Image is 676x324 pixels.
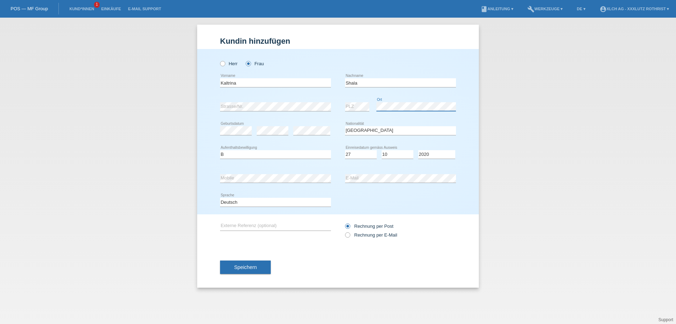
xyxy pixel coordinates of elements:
span: 1 [94,2,100,8]
span: Speichern [234,264,257,270]
label: Rechnung per E-Mail [345,232,397,238]
a: Einkäufe [98,7,124,11]
h1: Kundin hinzufügen [220,37,456,45]
i: book [481,6,488,13]
a: buildWerkzeuge ▾ [524,7,567,11]
a: DE ▾ [573,7,589,11]
a: bookAnleitung ▾ [477,7,517,11]
input: Rechnung per Post [345,224,350,232]
a: Support [658,317,673,322]
label: Herr [220,61,238,66]
label: Frau [246,61,264,66]
i: account_circle [600,6,607,13]
input: Rechnung per E-Mail [345,232,350,241]
label: Rechnung per Post [345,224,393,229]
a: E-Mail Support [125,7,165,11]
a: account_circleXLCH AG - XXXLutz Rothrist ▾ [596,7,672,11]
i: build [527,6,534,13]
a: POS — MF Group [11,6,48,11]
button: Speichern [220,261,271,274]
a: Kund*innen [66,7,98,11]
input: Frau [246,61,250,66]
input: Herr [220,61,225,66]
